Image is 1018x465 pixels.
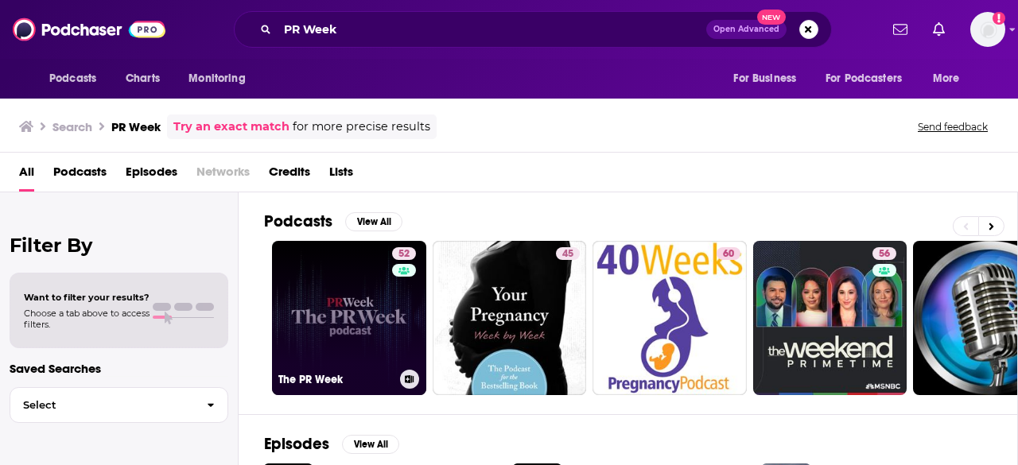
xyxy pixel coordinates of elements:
[933,68,960,90] span: More
[19,159,34,192] a: All
[757,10,786,25] span: New
[278,17,706,42] input: Search podcasts, credits, & more...
[970,12,1005,47] img: User Profile
[753,241,907,395] a: 56
[196,159,250,192] span: Networks
[10,387,228,423] button: Select
[264,434,399,454] a: EpisodesView All
[887,16,914,43] a: Show notifications dropdown
[722,64,816,94] button: open menu
[49,68,96,90] span: Podcasts
[126,68,160,90] span: Charts
[38,64,117,94] button: open menu
[10,234,228,257] h2: Filter By
[723,246,734,262] span: 60
[264,211,332,231] h2: Podcasts
[345,212,402,231] button: View All
[713,25,779,33] span: Open Advanced
[111,119,161,134] h3: PR Week
[52,119,92,134] h3: Search
[392,247,416,260] a: 52
[329,159,353,192] a: Lists
[993,12,1005,25] svg: Add a profile image
[269,159,310,192] a: Credits
[234,11,832,48] div: Search podcasts, credits, & more...
[562,246,573,262] span: 45
[970,12,1005,47] button: Show profile menu
[24,308,150,330] span: Choose a tab above to access filters.
[115,64,169,94] a: Charts
[927,16,951,43] a: Show notifications dropdown
[342,435,399,454] button: View All
[10,361,228,376] p: Saved Searches
[815,64,925,94] button: open menu
[278,373,394,386] h3: The PR Week
[264,211,402,231] a: PodcastsView All
[913,120,993,134] button: Send feedback
[188,68,245,90] span: Monitoring
[970,12,1005,47] span: Logged in as RussoPartners3
[272,241,426,395] a: 52The PR Week
[293,118,430,136] span: for more precise results
[10,400,194,410] span: Select
[706,20,787,39] button: Open AdvancedNew
[922,64,980,94] button: open menu
[717,247,740,260] a: 60
[879,246,890,262] span: 56
[24,292,150,303] span: Want to filter your results?
[593,241,747,395] a: 60
[556,247,580,260] a: 45
[126,159,177,192] a: Episodes
[177,64,266,94] button: open menu
[398,246,410,262] span: 52
[433,241,587,395] a: 45
[13,14,165,45] img: Podchaser - Follow, Share and Rate Podcasts
[53,159,107,192] a: Podcasts
[872,247,896,260] a: 56
[733,68,796,90] span: For Business
[173,118,289,136] a: Try an exact match
[826,68,902,90] span: For Podcasters
[264,434,329,454] h2: Episodes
